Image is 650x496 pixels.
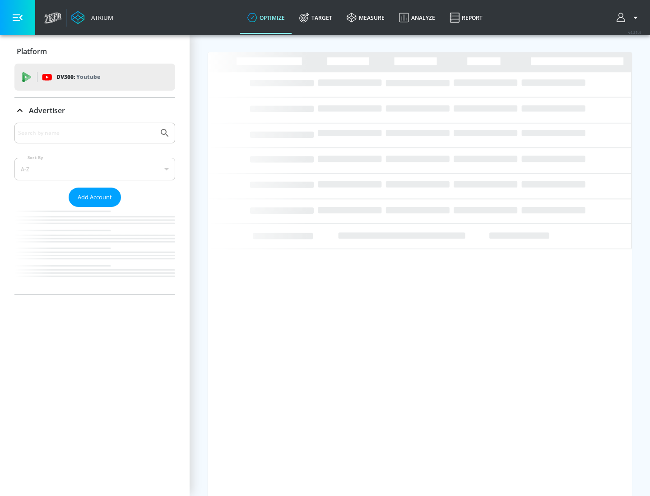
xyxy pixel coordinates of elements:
a: Report [442,1,490,34]
div: Advertiser [14,98,175,123]
a: measure [339,1,392,34]
p: Youtube [76,72,100,82]
span: v 4.25.4 [628,30,641,35]
span: Add Account [78,192,112,202]
a: Target [292,1,339,34]
a: optimize [240,1,292,34]
button: Add Account [69,188,121,207]
p: Advertiser [29,106,65,115]
div: Advertiser [14,123,175,294]
p: Platform [17,46,47,56]
nav: list of Advertiser [14,207,175,294]
div: A-Z [14,158,175,180]
input: Search by name [18,127,155,139]
a: Atrium [71,11,113,24]
p: DV360: [56,72,100,82]
a: Analyze [392,1,442,34]
div: DV360: Youtube [14,64,175,91]
label: Sort By [26,155,45,161]
div: Atrium [88,14,113,22]
div: Platform [14,39,175,64]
